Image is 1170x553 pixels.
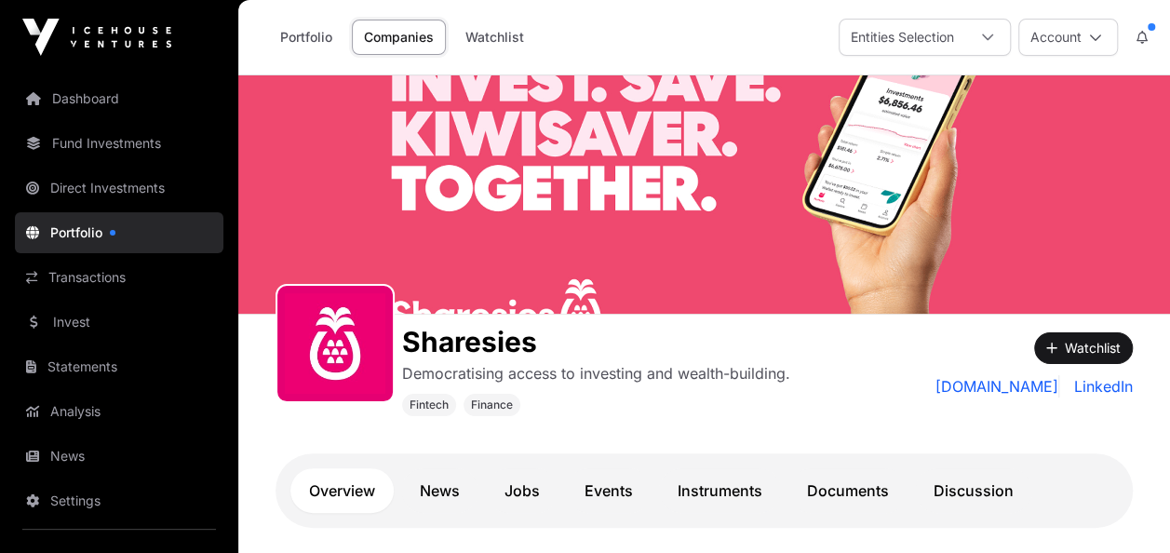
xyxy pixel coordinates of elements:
[290,468,394,513] a: Overview
[290,468,1118,513] nav: Tabs
[15,302,223,343] a: Invest
[1034,332,1133,364] button: Watchlist
[15,212,223,253] a: Portfolio
[471,398,513,412] span: Finance
[453,20,536,55] a: Watchlist
[285,293,385,394] img: sharesies_logo.jpeg
[15,168,223,209] a: Direct Investments
[840,20,965,55] div: Entities Selection
[402,362,790,384] p: Democratising access to investing and wealth-building.
[1018,19,1118,56] button: Account
[22,19,171,56] img: Icehouse Ventures Logo
[238,75,1170,314] img: Sharesies
[15,123,223,164] a: Fund Investments
[788,468,908,513] a: Documents
[352,20,446,55] a: Companies
[1067,375,1133,398] a: LinkedIn
[401,468,478,513] a: News
[15,257,223,298] a: Transactions
[15,480,223,521] a: Settings
[659,468,781,513] a: Instruments
[935,375,1059,398] a: [DOMAIN_NAME]
[268,20,344,55] a: Portfolio
[15,346,223,387] a: Statements
[15,78,223,119] a: Dashboard
[1077,464,1170,553] iframe: Chat Widget
[566,468,652,513] a: Events
[15,436,223,477] a: News
[402,325,790,358] h1: Sharesies
[486,468,558,513] a: Jobs
[915,468,1032,513] a: Discussion
[15,391,223,432] a: Analysis
[410,398,449,412] span: Fintech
